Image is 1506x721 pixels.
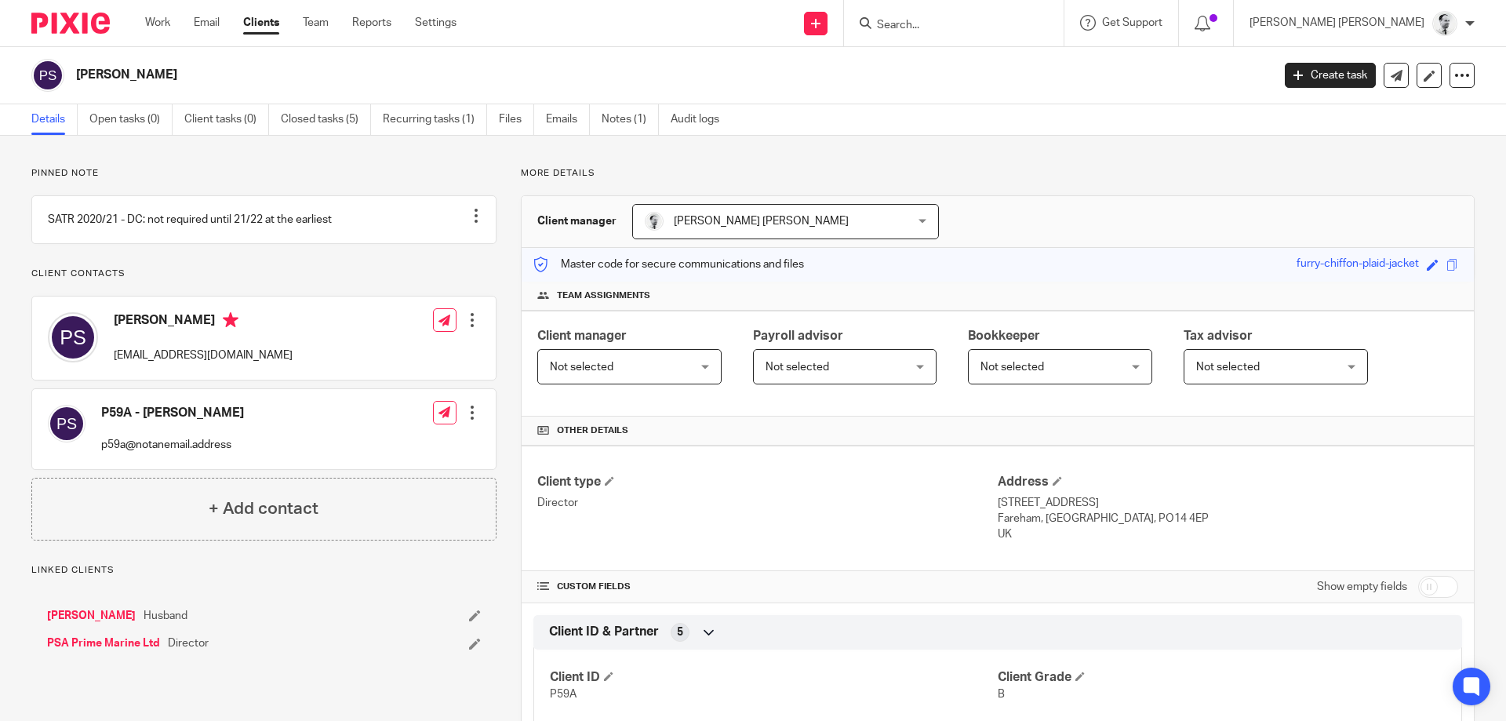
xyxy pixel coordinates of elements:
p: Fareham, [GEOGRAPHIC_DATA], PO14 4EP [998,511,1458,526]
p: More details [521,167,1475,180]
span: Client ID & Partner [549,624,659,640]
span: Husband [144,608,187,624]
h4: CUSTOM FIELDS [537,581,998,593]
a: Clients [243,15,279,31]
h4: + Add contact [209,497,318,521]
a: Reports [352,15,391,31]
label: Show empty fields [1317,579,1407,595]
span: Get Support [1102,17,1162,28]
a: Recurring tasks (1) [383,104,487,135]
span: P59A [550,689,577,700]
p: Pinned note [31,167,497,180]
p: [EMAIL_ADDRESS][DOMAIN_NAME] [114,348,293,363]
a: Client tasks (0) [184,104,269,135]
span: Not selected [1196,362,1260,373]
input: Search [875,19,1017,33]
p: [STREET_ADDRESS] [998,495,1458,511]
span: Payroll advisor [753,330,843,342]
img: Mass_2025.jpg [1432,11,1457,36]
p: Master code for secure communications and files [533,257,804,272]
a: Settings [415,15,457,31]
h4: Client type [537,474,998,490]
p: UK [998,526,1458,542]
p: Client contacts [31,268,497,280]
a: Details [31,104,78,135]
img: svg%3E [31,59,64,92]
span: Not selected [550,362,613,373]
a: Closed tasks (5) [281,104,371,135]
a: PSA Prime Marine Ltd [47,635,160,651]
span: Tax advisor [1184,330,1253,342]
img: Mass_2025.jpg [645,212,664,231]
span: Other details [557,424,628,437]
span: Not selected [766,362,829,373]
span: Client manager [537,330,627,342]
h4: Address [998,474,1458,490]
p: [PERSON_NAME] [PERSON_NAME] [1250,15,1424,31]
a: [PERSON_NAME] [47,608,136,624]
i: Primary [223,312,238,328]
a: Notes (1) [602,104,659,135]
span: [PERSON_NAME] [PERSON_NAME] [674,216,849,227]
div: furry-chiffon-plaid-jacket [1297,256,1419,274]
span: Not selected [980,362,1044,373]
a: Email [194,15,220,31]
h4: Client ID [550,669,998,686]
a: Emails [546,104,590,135]
span: Director [168,635,209,651]
h2: [PERSON_NAME] [76,67,1024,83]
a: Work [145,15,170,31]
p: Director [537,495,998,511]
h4: Client Grade [998,669,1446,686]
a: Audit logs [671,104,731,135]
img: Pixie [31,13,110,34]
h4: [PERSON_NAME] [114,312,293,332]
img: svg%3E [48,312,98,362]
a: Create task [1285,63,1376,88]
span: Team assignments [557,289,650,302]
span: 5 [677,625,683,640]
p: p59a@notanemail.address [101,437,244,453]
a: Open tasks (0) [89,104,173,135]
span: B [998,689,1005,700]
a: Files [499,104,534,135]
h4: P59A - [PERSON_NAME] [101,405,244,421]
span: Bookkeeper [968,330,1040,342]
h3: Client manager [537,213,617,229]
a: Team [303,15,329,31]
p: Linked clients [31,564,497,577]
img: svg%3E [48,405,85,442]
